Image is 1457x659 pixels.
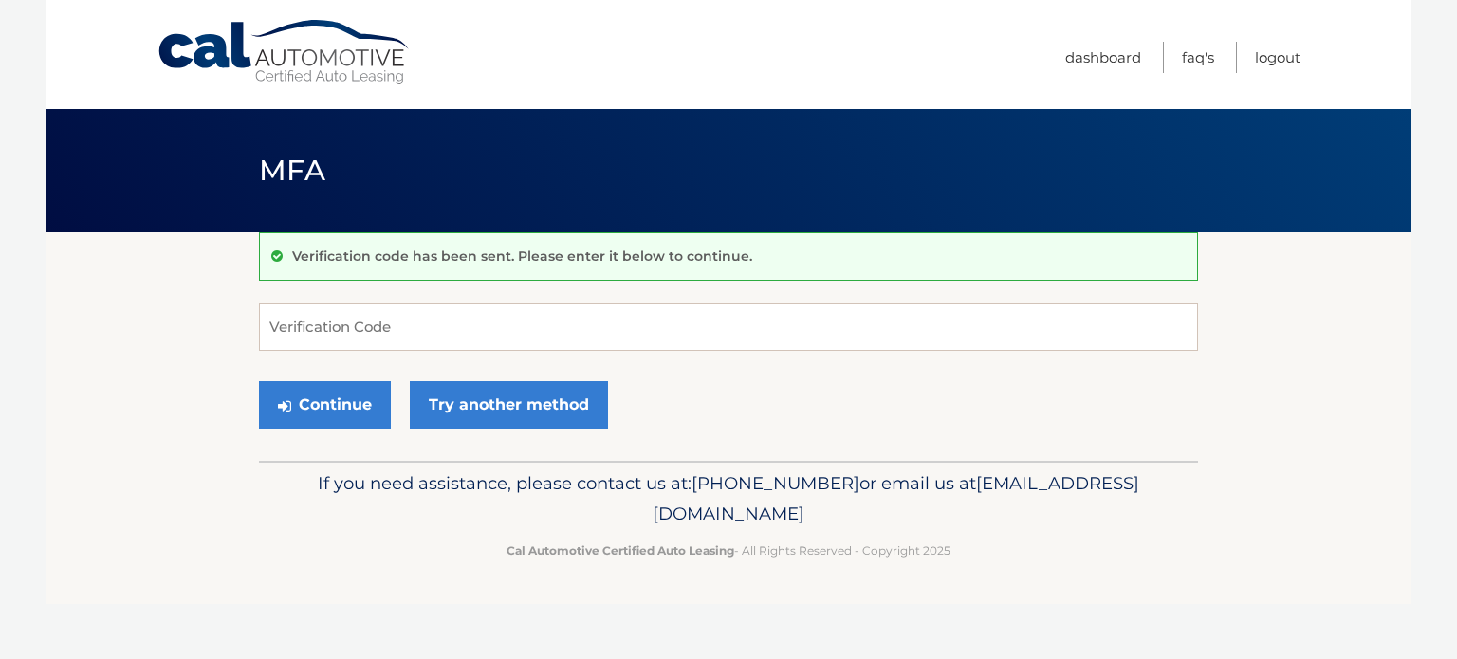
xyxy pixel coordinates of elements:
p: Verification code has been sent. Please enter it below to continue. [292,247,752,265]
a: FAQ's [1182,42,1214,73]
span: [PHONE_NUMBER] [692,472,859,494]
span: MFA [259,153,325,188]
a: Dashboard [1065,42,1141,73]
input: Verification Code [259,303,1198,351]
p: - All Rights Reserved - Copyright 2025 [271,540,1186,560]
a: Try another method [410,381,608,429]
a: Cal Automotive [157,19,413,86]
span: [EMAIL_ADDRESS][DOMAIN_NAME] [653,472,1139,524]
strong: Cal Automotive Certified Auto Leasing [507,543,734,558]
a: Logout [1255,42,1300,73]
button: Continue [259,381,391,429]
p: If you need assistance, please contact us at: or email us at [271,468,1186,529]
